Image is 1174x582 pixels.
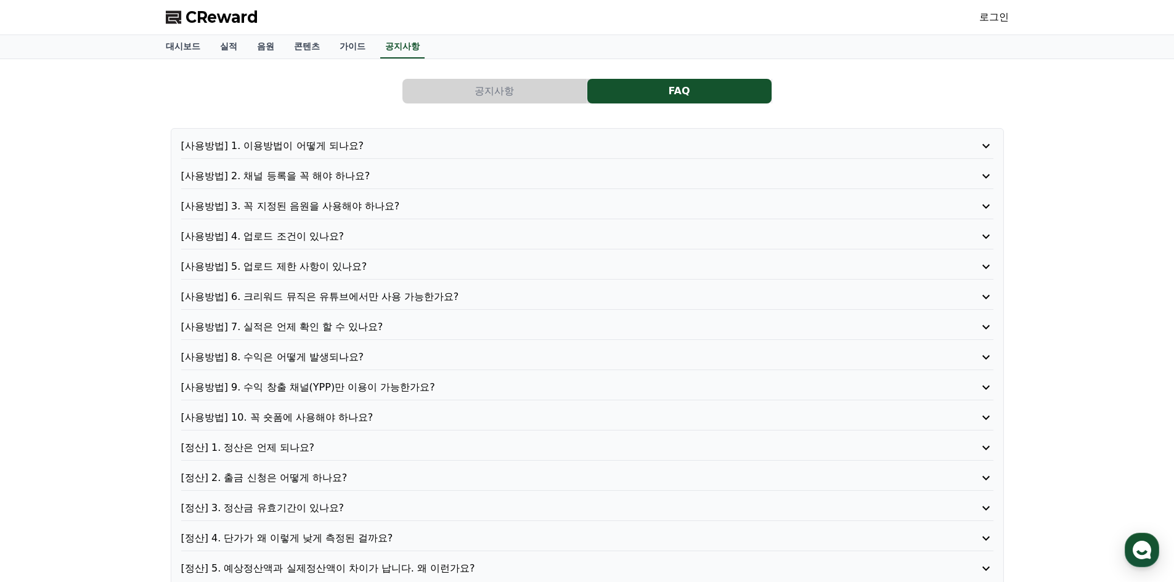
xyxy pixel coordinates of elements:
p: [사용방법] 5. 업로드 제한 사항이 있나요? [181,259,929,274]
p: [사용방법] 6. 크리워드 뮤직은 유튜브에서만 사용 가능한가요? [181,289,929,304]
a: 로그인 [979,10,1009,25]
p: [정산] 4. 단가가 왜 이렇게 낮게 측정된 걸까요? [181,531,929,546]
a: 실적 [210,35,247,59]
button: [사용방법] 7. 실적은 언제 확인 할 수 있나요? [181,320,993,334]
button: [사용방법] 10. 꼭 숏폼에 사용해야 하나요? [181,410,993,425]
p: [정산] 2. 출금 신청은 어떻게 하나요? [181,471,929,485]
button: [정산] 5. 예상정산액과 실제정산액이 차이가 납니다. 왜 이런가요? [181,561,993,576]
button: [사용방법] 2. 채널 등록을 꼭 해야 하나요? [181,169,993,184]
p: [정산] 5. 예상정산액과 실제정산액이 차이가 납니다. 왜 이런가요? [181,561,929,576]
button: [사용방법] 5. 업로드 제한 사항이 있나요? [181,259,993,274]
button: [사용방법] 8. 수익은 어떻게 발생되나요? [181,350,993,365]
p: [사용방법] 7. 실적은 언제 확인 할 수 있나요? [181,320,929,334]
button: [사용방법] 3. 꼭 지정된 음원을 사용해야 하나요? [181,199,993,214]
button: [사용방법] 1. 이용방법이 어떻게 되나요? [181,139,993,153]
a: CReward [166,7,258,27]
p: [사용방법] 1. 이용방법이 어떻게 되나요? [181,139,929,153]
p: [사용방법] 4. 업로드 조건이 있나요? [181,229,929,244]
span: 설정 [190,409,205,419]
button: [사용방법] 4. 업로드 조건이 있나요? [181,229,993,244]
a: 가이드 [330,35,375,59]
button: FAQ [587,79,772,103]
p: [사용방법] 9. 수익 창출 채널(YPP)만 이용이 가능한가요? [181,380,929,395]
span: CReward [185,7,258,27]
p: [사용방법] 2. 채널 등록을 꼭 해야 하나요? [181,169,929,184]
button: [정산] 1. 정산은 언제 되나요? [181,440,993,455]
span: 홈 [39,409,46,419]
a: 대시보드 [156,35,210,59]
p: [사용방법] 3. 꼭 지정된 음원을 사용해야 하나요? [181,199,929,214]
a: 설정 [159,390,237,421]
p: [정산] 1. 정산은 언제 되나요? [181,440,929,455]
a: 콘텐츠 [284,35,330,59]
a: 음원 [247,35,284,59]
p: [사용방법] 10. 꼭 숏폼에 사용해야 하나요? [181,410,929,425]
button: 공지사항 [402,79,587,103]
button: [정산] 4. 단가가 왜 이렇게 낮게 측정된 걸까요? [181,531,993,546]
a: 대화 [81,390,159,421]
p: [사용방법] 8. 수익은 어떻게 발생되나요? [181,350,929,365]
p: [정산] 3. 정산금 유효기간이 있나요? [181,501,929,515]
span: 대화 [113,410,128,419]
button: [사용방법] 6. 크리워드 뮤직은 유튜브에서만 사용 가능한가요? [181,289,993,304]
button: [사용방법] 9. 수익 창출 채널(YPP)만 이용이 가능한가요? [181,380,993,395]
button: [정산] 2. 출금 신청은 어떻게 하나요? [181,471,993,485]
button: [정산] 3. 정산금 유효기간이 있나요? [181,501,993,515]
a: 홈 [4,390,81,421]
a: 공지사항 [380,35,425,59]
